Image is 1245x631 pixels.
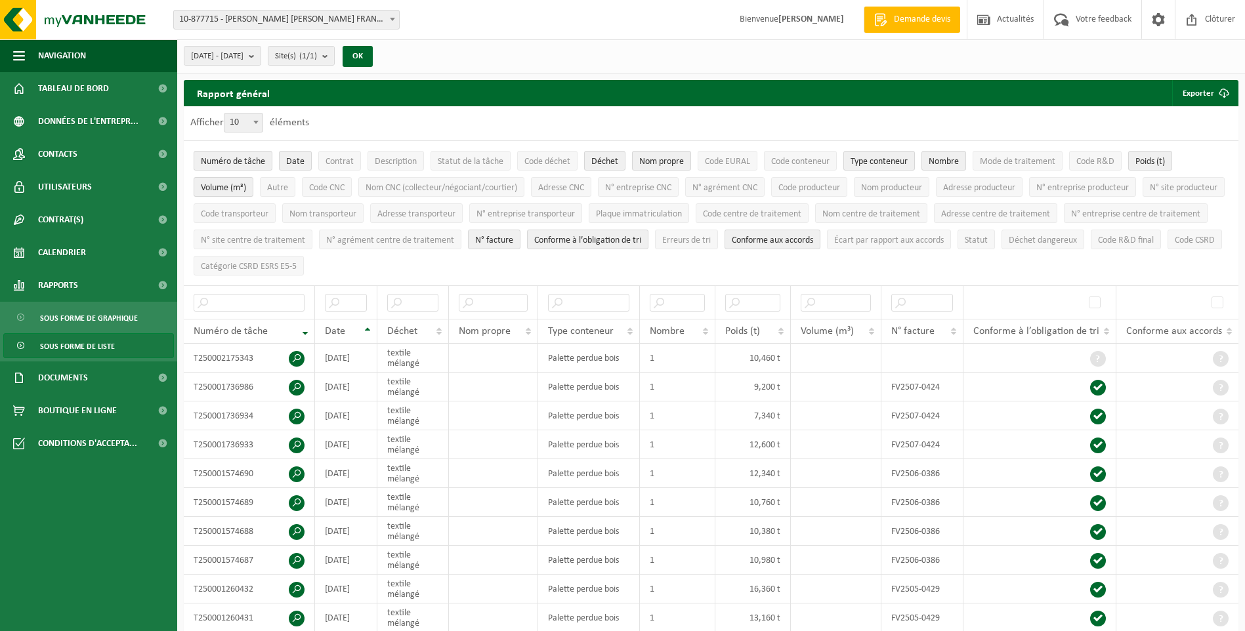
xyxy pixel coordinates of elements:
button: Code centre de traitementCode centre de traitement: Activate to sort [696,203,809,223]
td: T250001574689 [184,488,315,517]
td: Palette perdue bois [538,546,640,575]
td: 1 [640,430,715,459]
td: [DATE] [315,459,377,488]
td: 1 [640,459,715,488]
span: 10 [224,113,263,132]
span: Erreurs de tri [662,235,711,245]
button: Code R&DCode R&amp;D: Activate to sort [1069,151,1122,171]
button: AutreAutre: Activate to sort [260,177,295,197]
td: [DATE] [315,575,377,603]
span: Contrat [326,157,354,167]
button: Nom CNC (collecteur/négociant/courtier)Nom CNC (collecteur/négociant/courtier): Activate to sort [358,177,524,197]
td: 1 [640,575,715,603]
span: Tableau de bord [38,72,109,105]
td: textile mélangé [377,344,449,373]
count: (1/1) [299,52,317,60]
td: textile mélangé [377,517,449,546]
button: Adresse producteurAdresse producteur: Activate to sort [936,177,1023,197]
td: 9,200 t [715,373,791,401]
button: Exporter [1172,80,1237,106]
td: [DATE] [315,430,377,459]
span: Documents [38,361,88,394]
span: Plaque immatriculation [596,209,682,219]
td: textile mélangé [377,488,449,517]
span: N° entreprise transporteur [476,209,575,219]
span: Contacts [38,138,77,171]
span: Nom transporteur [289,209,356,219]
strong: [PERSON_NAME] [778,14,844,24]
span: Code R&D [1076,157,1114,167]
span: Date [286,157,305,167]
button: Statut de la tâcheStatut de la tâche: Activate to sort [431,151,511,171]
td: FV2505-0429 [881,575,963,603]
td: [DATE] [315,517,377,546]
button: Site(s)(1/1) [268,46,335,66]
span: Déchet [591,157,618,167]
button: N° entreprise transporteurN° entreprise transporteur: Activate to sort [469,203,582,223]
span: N° site centre de traitement [201,235,305,245]
td: 1 [640,344,715,373]
button: Code déchetCode déchet: Activate to sort [517,151,578,171]
button: Adresse centre de traitementAdresse centre de traitement: Activate to sort [934,203,1057,223]
td: 16,360 t [715,575,791,603]
span: Autre [267,183,288,193]
button: Volume (m³)Volume (m³): Activate to sort [194,177,253,197]
span: Poids (t) [725,326,760,336]
button: Code transporteurCode transporteur: Activate to sort [194,203,276,223]
td: 1 [640,546,715,575]
button: OK [343,46,373,67]
span: Type conteneur [548,326,614,336]
td: [DATE] [315,344,377,373]
span: Calendrier [38,236,86,269]
td: FV2507-0424 [881,373,963,401]
span: N° facture [475,235,513,245]
span: Type conteneur [851,157,908,167]
span: Sous forme de liste [40,334,115,359]
span: Sous forme de graphique [40,306,138,331]
button: Nom centre de traitementNom centre de traitement: Activate to sort [815,203,927,223]
span: N° entreprise CNC [605,183,671,193]
button: N° entreprise producteurN° entreprise producteur: Activate to sort [1029,177,1136,197]
button: N° agrément centre de traitementN° agrément centre de traitement: Activate to sort [319,230,461,249]
button: NombreNombre: Activate to sort [921,151,966,171]
td: 1 [640,373,715,401]
button: Code producteurCode producteur: Activate to sort [771,177,847,197]
button: Poids (t)Poids (t): Activate to sort [1128,151,1172,171]
td: FV2507-0424 [881,401,963,430]
span: Numéro de tâche [194,326,268,336]
td: Palette perdue bois [538,488,640,517]
button: DescriptionDescription: Activate to sort [368,151,424,171]
td: T250001736933 [184,430,315,459]
td: 12,600 t [715,430,791,459]
span: Demande devis [891,13,954,26]
span: Adresse centre de traitement [941,209,1050,219]
span: N° entreprise producteur [1036,183,1129,193]
span: N° agrément CNC [692,183,757,193]
td: 12,340 t [715,459,791,488]
span: Conforme à l’obligation de tri [534,235,641,245]
span: Volume (m³) [201,183,246,193]
td: T250001736934 [184,401,315,430]
span: Nom producteur [861,183,922,193]
button: N° entreprise centre de traitementN° entreprise centre de traitement: Activate to sort [1064,203,1208,223]
button: Code conteneurCode conteneur: Activate to sort [764,151,837,171]
span: Date [325,326,345,336]
button: ContratContrat: Activate to sort [318,151,361,171]
span: Nom CNC (collecteur/négociant/courtier) [366,183,517,193]
button: Plaque immatriculationPlaque immatriculation: Activate to sort [589,203,689,223]
td: FV2506-0386 [881,459,963,488]
span: Description [375,157,417,167]
button: Nom producteurNom producteur: Activate to sort [854,177,929,197]
h2: Rapport général [184,80,283,106]
span: Code déchet [524,157,570,167]
td: [DATE] [315,401,377,430]
td: T250001574688 [184,517,315,546]
span: Site(s) [275,47,317,66]
span: Code CSRD [1175,235,1215,245]
span: Rapports [38,269,78,302]
span: Écart par rapport aux accords [834,235,944,245]
button: N° site producteurN° site producteur : Activate to sort [1143,177,1225,197]
span: Conditions d'accepta... [38,427,137,460]
button: Numéro de tâcheNuméro de tâche: Activate to remove sorting [194,151,272,171]
button: Type conteneurType conteneur: Activate to sort [843,151,915,171]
